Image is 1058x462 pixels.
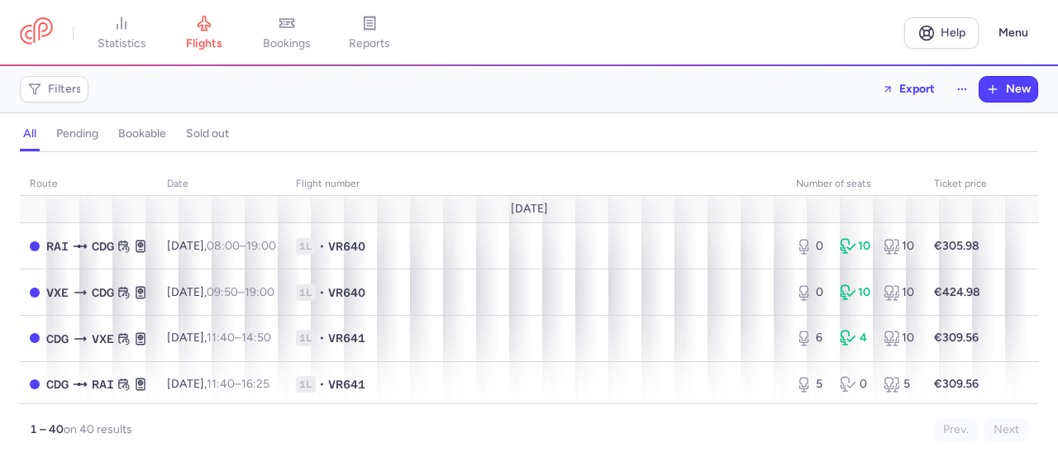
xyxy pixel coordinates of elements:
[319,330,325,346] span: •
[20,172,157,197] th: route
[328,15,411,51] a: reports
[157,172,286,197] th: date
[167,331,271,345] span: [DATE],
[167,239,276,253] span: [DATE],
[98,36,146,51] span: statistics
[934,417,978,442] button: Prev.
[884,238,914,255] div: 10
[92,237,114,255] span: CDG
[21,77,88,102] button: Filters
[207,377,235,391] time: 11:40
[884,330,914,346] div: 10
[20,17,53,48] a: CitizenPlane red outlined logo
[80,15,163,51] a: statistics
[319,284,325,301] span: •
[511,202,548,216] span: [DATE]
[296,376,316,393] span: 1L
[207,239,240,253] time: 08:00
[46,237,69,255] span: RAI
[904,17,979,49] a: Help
[840,238,870,255] div: 10
[941,26,965,39] span: Help
[989,17,1038,49] button: Menu
[349,36,390,51] span: reports
[328,330,365,346] span: VR641
[92,375,114,393] span: RAI
[46,330,69,348] span: CDG
[207,331,271,345] span: –
[167,285,274,299] span: [DATE],
[48,83,82,96] span: Filters
[796,376,827,393] div: 5
[328,284,365,301] span: VR640
[241,377,269,391] time: 16:25
[328,376,365,393] span: VR641
[884,284,914,301] div: 10
[118,126,166,141] h4: bookable
[64,422,132,436] span: on 40 results
[319,238,325,255] span: •
[246,239,276,253] time: 19:00
[207,285,238,299] time: 09:50
[786,172,924,197] th: number of seats
[296,330,316,346] span: 1L
[1006,83,1031,96] span: New
[167,377,269,391] span: [DATE],
[840,330,870,346] div: 4
[263,36,311,51] span: bookings
[871,76,946,102] button: Export
[207,331,235,345] time: 11:40
[934,331,979,345] strong: €309.56
[46,283,69,302] span: VXE
[934,239,979,253] strong: €305.98
[934,285,980,299] strong: €424.98
[241,331,271,345] time: 14:50
[296,238,316,255] span: 1L
[92,283,114,302] span: CDG
[46,375,69,393] span: CDG
[23,126,36,141] h4: all
[286,172,786,197] th: Flight number
[207,377,269,391] span: –
[245,15,328,51] a: bookings
[796,238,827,255] div: 0
[163,15,245,51] a: flights
[30,422,64,436] strong: 1 – 40
[979,77,1037,102] button: New
[207,239,276,253] span: –
[796,284,827,301] div: 0
[934,377,979,391] strong: €309.56
[207,285,274,299] span: –
[245,285,274,299] time: 19:00
[319,376,325,393] span: •
[296,284,316,301] span: 1L
[899,83,935,95] span: Export
[984,417,1028,442] button: Next
[186,126,229,141] h4: sold out
[924,172,997,197] th: Ticket price
[328,238,365,255] span: VR640
[796,330,827,346] div: 6
[92,330,114,348] span: VXE
[56,126,98,141] h4: pending
[884,376,914,393] div: 5
[840,284,870,301] div: 10
[186,36,222,51] span: flights
[840,376,870,393] div: 0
